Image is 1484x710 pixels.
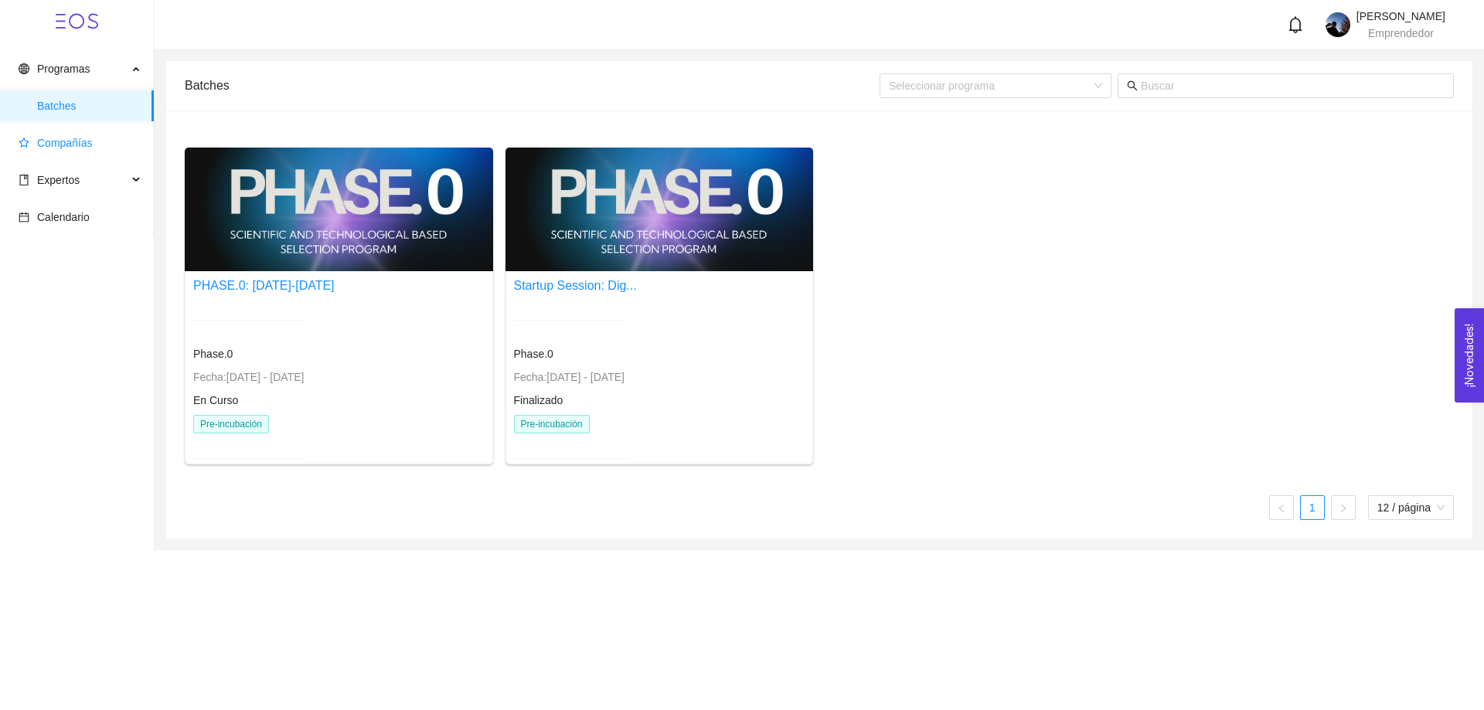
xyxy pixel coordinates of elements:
span: En Curso [193,394,238,406]
button: right [1331,495,1356,520]
button: Open Feedback Widget [1455,308,1484,403]
span: Programas [37,63,90,75]
span: Emprendedor [1368,27,1434,39]
span: star [19,138,29,148]
span: 12 / página [1377,496,1445,519]
a: PHASE.0: [DATE]-[DATE] [193,279,335,292]
span: bell [1287,16,1304,33]
div: Batches [185,63,880,107]
span: right [1339,504,1348,513]
span: Phase.0 [514,348,553,360]
button: left [1269,495,1294,520]
li: Página anterior [1269,495,1294,520]
span: Fecha: [DATE] - [DATE] [193,371,304,383]
span: calendar [19,212,29,223]
span: Batches [37,90,141,121]
span: Expertos [37,174,80,186]
span: global [19,63,29,74]
span: Compañías [37,137,93,149]
div: tamaño de página [1368,495,1454,520]
span: search [1127,80,1138,91]
span: Pre-incubación [514,415,590,433]
span: Fecha: [DATE] - [DATE] [514,371,625,383]
span: Calendario [37,211,90,223]
input: Buscar [1141,77,1445,94]
span: left [1277,504,1286,513]
span: [PERSON_NAME] [1356,10,1445,22]
span: Phase.0 [193,348,233,360]
img: 1720117004475-me-01.gif [1326,12,1350,37]
li: 1 [1300,495,1325,520]
a: Startup Session: Dig... [514,279,637,292]
span: book [19,175,29,185]
li: Página siguiente [1331,495,1356,520]
span: Pre-incubación [193,415,269,433]
a: 1 [1301,496,1324,519]
span: Finalizado [514,394,563,406]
